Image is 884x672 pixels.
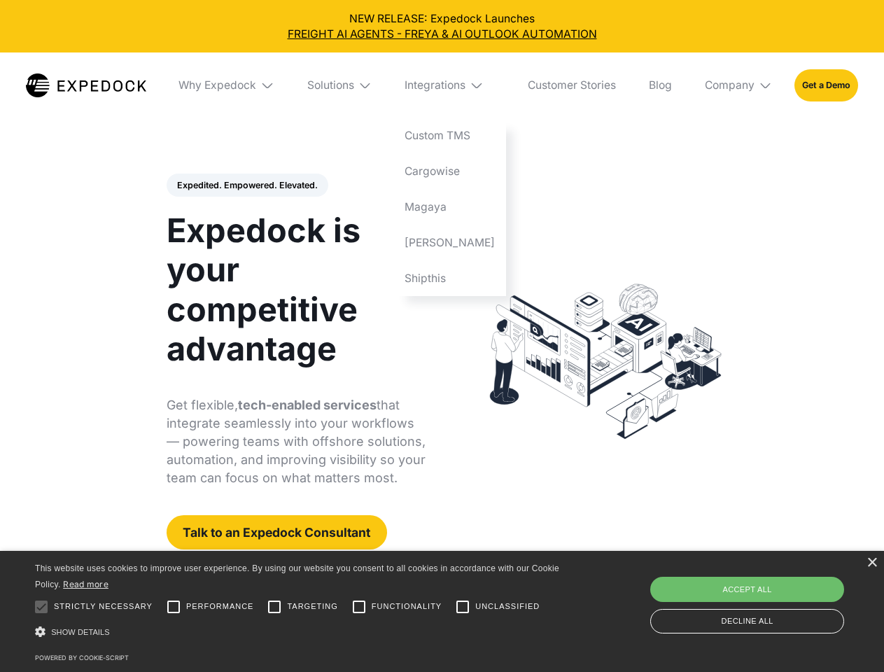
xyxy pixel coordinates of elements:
[51,628,110,636] span: Show details
[167,515,387,549] a: Talk to an Expedock Consultant
[178,78,256,92] div: Why Expedock
[394,154,506,190] a: Cargowise
[517,52,626,118] a: Customer Stories
[307,78,354,92] div: Solutions
[394,118,506,296] nav: Integrations
[651,521,884,672] iframe: Chat Widget
[168,52,286,118] div: Why Expedock
[794,69,858,101] a: Get a Demo
[35,654,129,661] a: Powered by cookie-script
[238,398,377,412] strong: tech-enabled services
[394,225,506,260] a: [PERSON_NAME]
[394,118,506,154] a: Custom TMS
[405,78,465,92] div: Integrations
[638,52,682,118] a: Blog
[394,260,506,296] a: Shipthis
[287,601,337,612] span: Targeting
[394,52,506,118] div: Integrations
[167,211,426,368] h1: Expedock is your competitive advantage
[54,601,153,612] span: Strictly necessary
[475,601,540,612] span: Unclassified
[705,78,755,92] div: Company
[296,52,383,118] div: Solutions
[11,11,874,42] div: NEW RELEASE: Expedock Launches
[63,579,108,589] a: Read more
[186,601,254,612] span: Performance
[167,396,426,487] p: Get flexible, that integrate seamlessly into your workflows — powering teams with offshore soluti...
[35,563,559,589] span: This website uses cookies to improve user experience. By using our website you consent to all coo...
[694,52,783,118] div: Company
[372,601,442,612] span: Functionality
[394,189,506,225] a: Magaya
[11,27,874,42] a: FREIGHT AI AGENTS - FREYA & AI OUTLOOK AUTOMATION
[35,623,564,642] div: Show details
